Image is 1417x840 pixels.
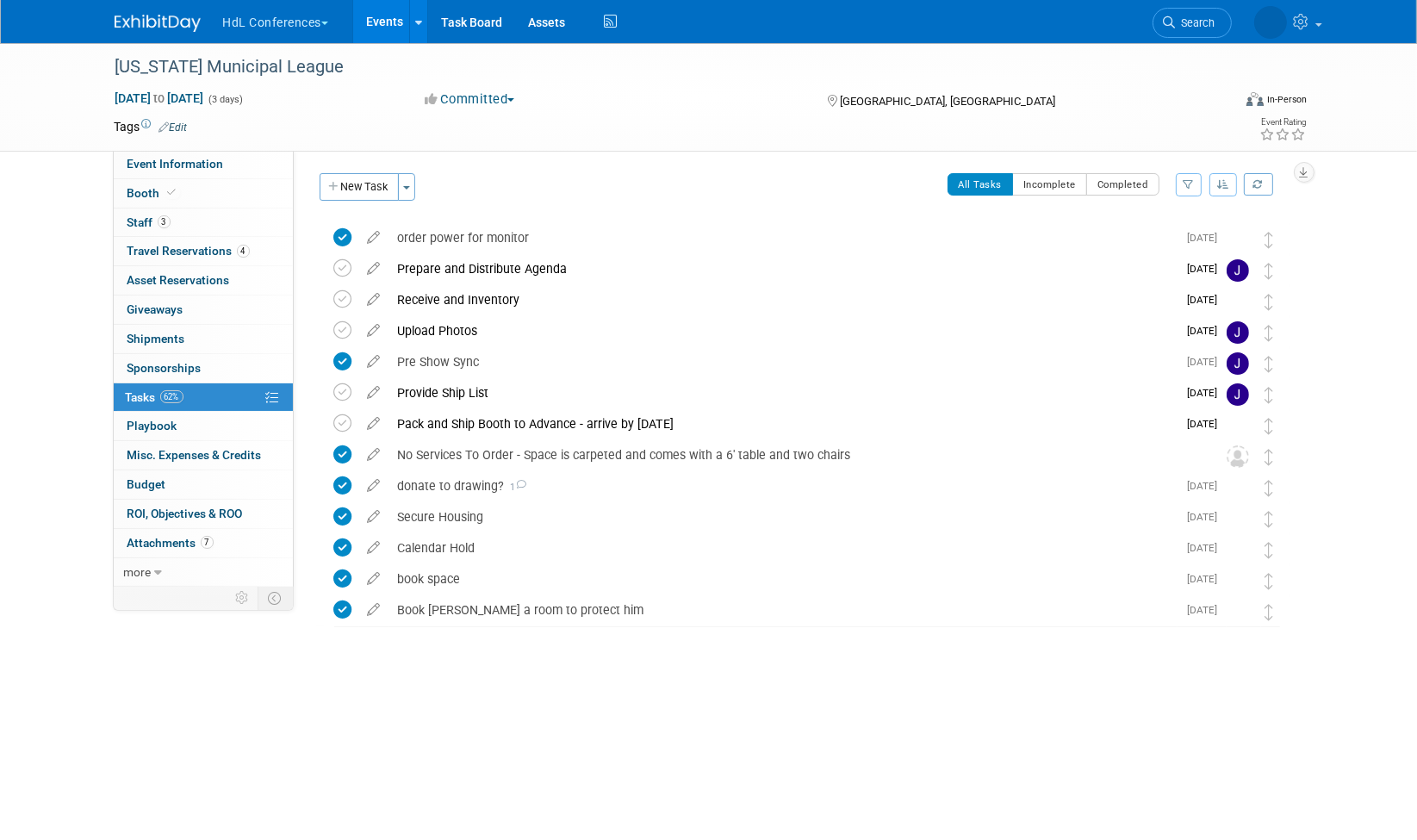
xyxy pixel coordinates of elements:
[359,571,389,587] a: edit
[1265,449,1274,465] i: Move task
[389,285,1178,314] div: Receive and Inventory
[127,448,262,462] span: Misc. Expenses & Credits
[114,500,293,528] a: ROI, Objectives & ROO
[126,390,183,404] span: Tasks
[1265,480,1274,496] i: Move task
[114,441,293,470] a: Misc. Expenses & Credits
[127,361,202,375] span: Sponsorships
[389,502,1178,532] div: Secure Housing
[1266,93,1307,106] div: In-Person
[127,302,183,316] span: Giveaways
[127,157,224,171] span: Event Information
[389,471,1178,501] div: donate to drawing?
[1188,573,1227,585] span: [DATE]
[1188,604,1227,616] span: [DATE]
[127,244,250,258] span: Travel Reservations
[152,91,168,105] span: to
[127,507,243,520] span: ROI, Objectives & ROO
[114,179,293,208] a: Booth
[1259,118,1306,127] div: Event Rating
[159,121,188,134] a: Edit
[1265,573,1274,589] i: Move task
[1176,16,1215,29] span: Search
[320,173,399,201] button: New Task
[114,237,293,265] a: Travel Reservations4
[359,292,389,308] a: edit
[114,150,293,178] a: Event Information
[127,536,214,550] span: Attachments
[124,565,152,579] span: more
[1265,542,1274,558] i: Move task
[1227,538,1249,561] img: Polly Tracy
[127,273,230,287] span: Asset Reservations
[1227,600,1249,623] img: Polly Tracy
[1265,511,1274,527] i: Move task
[114,383,293,412] a: Tasks62%
[114,558,293,587] a: more
[1265,263,1274,279] i: Move task
[1188,542,1227,554] span: [DATE]
[127,332,185,345] span: Shipments
[1153,8,1232,38] a: Search
[127,186,180,200] span: Booth
[114,296,293,324] a: Giveaways
[389,533,1178,563] div: Calendar Hold
[208,94,244,105] span: (3 days)
[948,173,1014,196] button: All Tasks
[1227,414,1249,437] img: Polly Tracy
[1265,418,1274,434] i: Move task
[1227,321,1249,344] img: Johnny Nguyen
[258,587,293,609] td: Toggle Event Tabs
[1227,259,1249,282] img: Johnny Nguyen
[160,390,183,403] span: 62%
[1227,228,1249,251] img: Polly Tracy
[109,52,1206,83] div: [US_STATE] Municipal League
[359,602,389,618] a: edit
[359,385,389,401] a: edit
[359,354,389,370] a: edit
[1227,383,1249,406] img: Johnny Nguyen
[114,266,293,295] a: Asset Reservations
[389,564,1178,594] div: book space
[1265,232,1274,248] i: Move task
[359,509,389,525] a: edit
[127,477,166,491] span: Budget
[359,261,389,277] a: edit
[1188,263,1227,275] span: [DATE]
[228,587,258,609] td: Personalize Event Tab Strip
[127,215,171,229] span: Staff
[168,188,177,197] i: Booth reservation complete
[389,223,1178,252] div: order power for monitor
[1227,352,1249,375] img: Johnny Nguyen
[115,15,201,32] img: ExhibitDay
[127,419,177,432] span: Playbook
[389,409,1178,439] div: Pack and Ship Booth to Advance - arrive by [DATE]
[1244,173,1273,196] a: Refresh
[1086,173,1159,196] button: Completed
[359,540,389,556] a: edit
[1188,325,1227,337] span: [DATE]
[1265,387,1274,403] i: Move task
[1265,325,1274,341] i: Move task
[419,90,521,109] button: Committed
[1265,604,1274,620] i: Move task
[1012,173,1087,196] button: Incomplete
[359,478,389,494] a: edit
[1188,511,1227,523] span: [DATE]
[114,208,293,237] a: Staff3
[1227,476,1249,499] img: Polly Tracy
[359,447,389,463] a: edit
[1227,290,1249,313] img: Polly Tracy
[389,347,1178,376] div: Pre Show Sync
[1188,418,1227,430] span: [DATE]
[114,354,293,383] a: Sponsorships
[1188,356,1227,368] span: [DATE]
[1188,387,1227,399] span: [DATE]
[389,378,1178,408] div: Provide Ship List
[1188,480,1227,492] span: [DATE]
[1246,92,1264,106] img: Format-Inperson.png
[840,95,1055,108] span: [GEOGRAPHIC_DATA], [GEOGRAPHIC_DATA]
[114,325,293,353] a: Shipments
[1227,569,1249,592] img: Polly Tracy
[389,440,1192,470] div: No Services To Order - Space is carpeted and comes with a 6' table and two chairs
